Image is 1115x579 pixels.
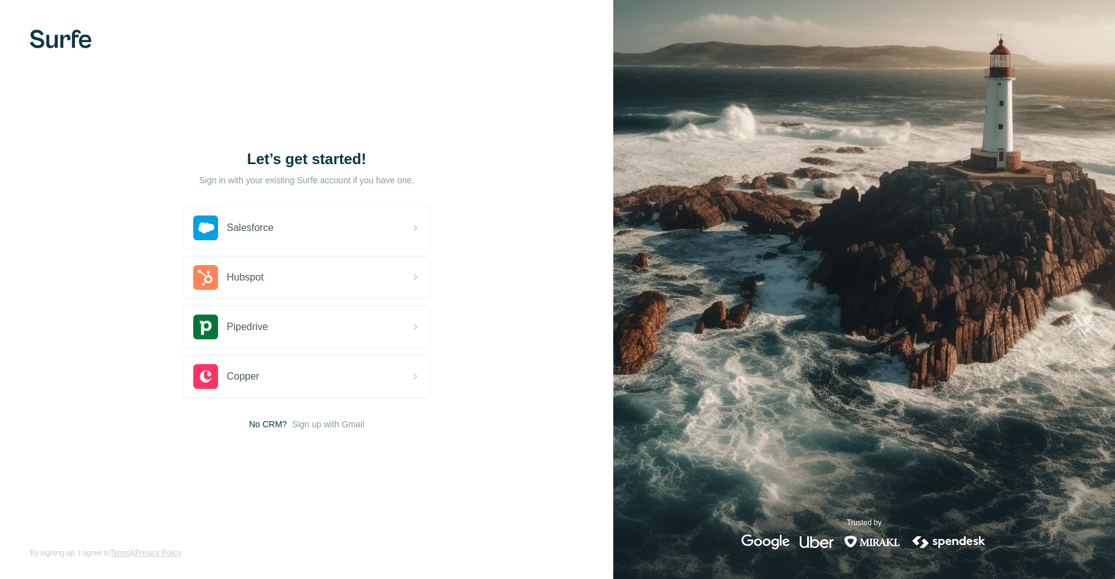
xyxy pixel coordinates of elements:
h1: Let’s get started! [183,149,431,169]
span: By signing up, I agree to & [30,547,181,559]
img: hubspot's logo [193,265,218,290]
img: salesforce's logo [193,215,218,240]
img: google's logo [741,534,790,549]
a: Privacy Policy [135,549,181,557]
a: Terms [110,549,130,557]
span: No CRM? [249,418,287,430]
img: spendesk's logo [911,534,987,549]
span: Salesforce [227,220,274,235]
span: Copper [227,369,259,384]
img: copper's logo [193,364,218,389]
span: Pipedrive [227,320,268,334]
img: Surfe's logo [30,30,92,48]
img: pipedrive's logo [193,315,218,339]
img: mirakl's logo [844,534,901,549]
button: Sign up with Gmail [292,418,364,430]
span: Hubspot [227,270,264,285]
p: Sign in with your existing Surfe account if you have one. [199,174,414,186]
p: Trusted by [847,517,881,528]
img: uber's logo [800,534,834,549]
